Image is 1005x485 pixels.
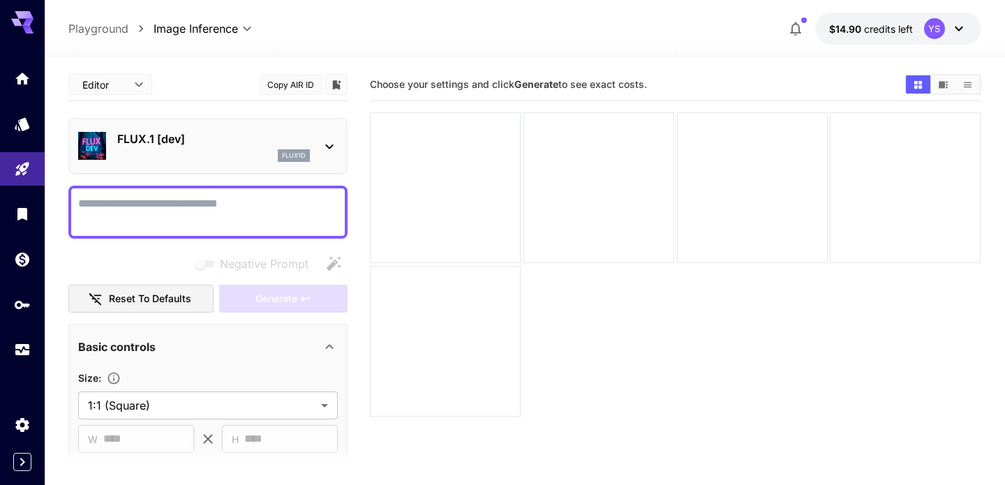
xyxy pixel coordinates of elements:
[14,416,31,433] div: Settings
[904,74,981,95] div: Show images in grid viewShow images in video viewShow images in list view
[330,76,343,93] button: Add to library
[14,296,31,313] div: API Keys
[192,255,320,272] span: Negative prompts are not compatible with the selected model.
[906,75,930,94] button: Show images in grid view
[82,77,126,92] span: Editor
[864,23,913,35] span: credits left
[68,285,214,313] button: Reset to defaults
[101,371,126,385] button: Adjust the dimensions of the generated image by specifying its width and height in pixels, or sel...
[117,130,310,147] p: FLUX.1 [dev]
[232,431,239,447] span: H
[829,22,913,36] div: $14.8977
[14,251,31,268] div: Wallet
[78,125,338,167] div: FLUX.1 [dev]flux1d
[88,397,315,414] span: 1:1 (Square)
[154,20,238,37] span: Image Inference
[282,151,306,161] p: flux1d
[260,75,322,95] button: Copy AIR ID
[13,453,31,471] button: Expand sidebar
[78,330,338,364] div: Basic controls
[14,341,31,359] div: Usage
[88,431,98,447] span: W
[924,18,945,39] div: YS
[370,78,647,90] span: Choose your settings and click to see exact costs.
[14,161,31,178] div: Playground
[68,20,128,37] a: Playground
[14,115,31,133] div: Models
[14,70,31,87] div: Home
[68,20,154,37] nav: breadcrumb
[829,23,864,35] span: $14.90
[14,205,31,223] div: Library
[220,255,308,272] span: Negative Prompt
[931,75,955,94] button: Show images in video view
[815,13,981,45] button: $14.8977YS
[78,372,101,384] span: Size :
[955,75,980,94] button: Show images in list view
[78,338,156,355] p: Basic controls
[514,78,558,90] b: Generate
